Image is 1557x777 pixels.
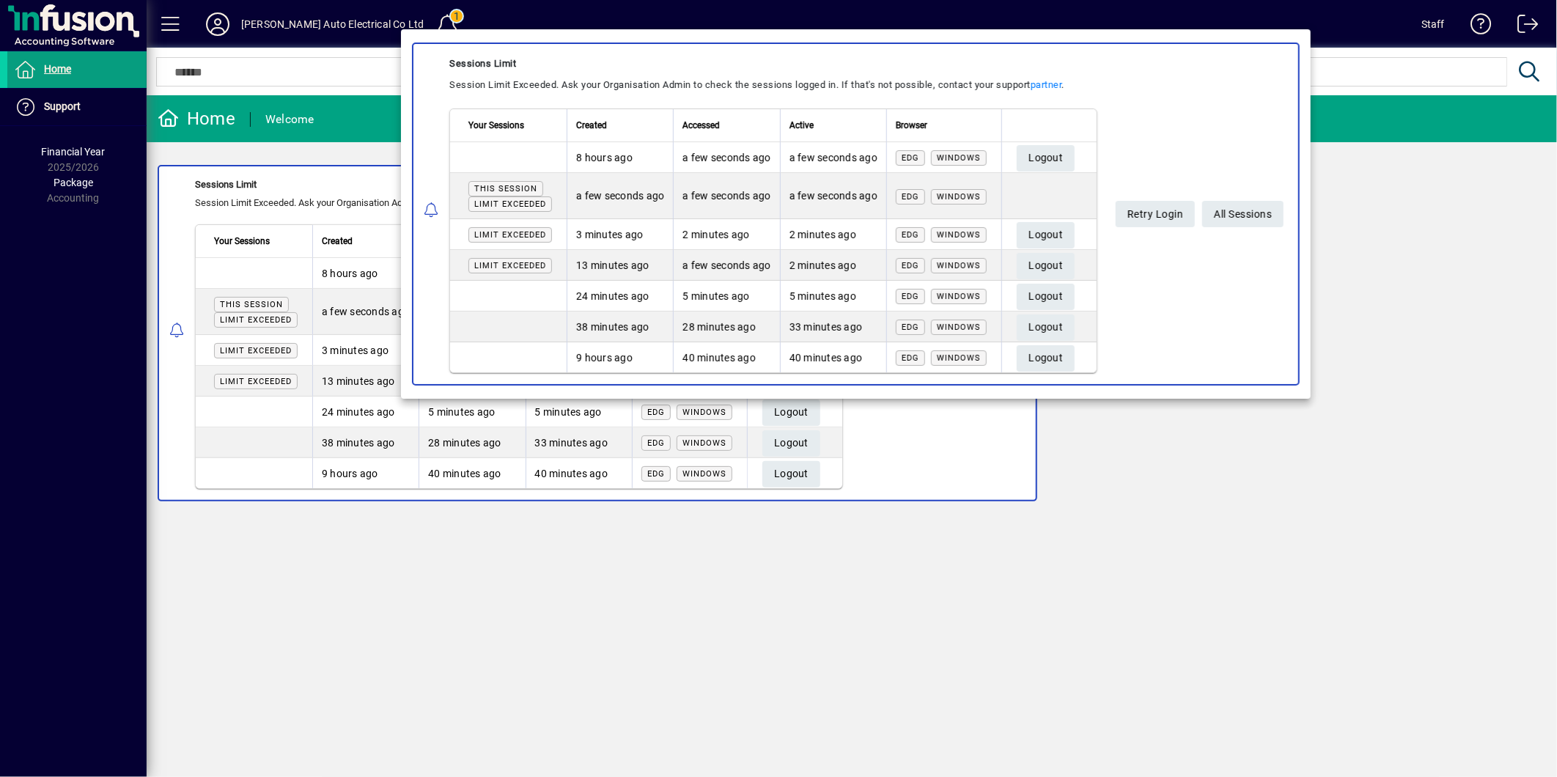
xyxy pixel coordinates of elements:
[673,142,779,173] td: a few seconds ago
[673,219,779,250] td: 2 minutes ago
[1115,201,1195,227] button: Retry Login
[901,353,919,363] span: Edg
[449,55,1097,73] div: Sessions Limit
[1127,202,1183,226] span: Retry Login
[1017,145,1075,172] button: Logout
[1017,222,1075,248] button: Logout
[1028,223,1063,247] span: Logout
[1030,79,1061,90] a: partner
[567,173,673,219] td: a few seconds ago
[936,261,980,270] span: Windows
[901,323,919,332] span: Edg
[673,342,779,372] td: 40 minutes ago
[474,261,546,270] span: Limit exceeded
[673,250,779,281] td: a few seconds ago
[567,142,673,173] td: 8 hours ago
[1214,202,1272,226] span: All Sessions
[474,199,546,209] span: Limit exceeded
[1028,254,1063,278] span: Logout
[779,281,886,312] td: 5 minutes ago
[901,230,919,240] span: Edg
[901,261,919,270] span: Edg
[401,43,1311,386] app-alert-notification-menu-item: Sessions Limit
[901,153,919,163] span: Edg
[567,312,673,342] td: 38 minutes ago
[779,342,886,372] td: 40 minutes ago
[1028,146,1063,170] span: Logout
[1028,315,1063,339] span: Logout
[936,292,980,301] span: Windows
[474,230,546,240] span: Limit exceeded
[936,353,980,363] span: Windows
[682,117,720,133] span: Accessed
[779,142,886,173] td: a few seconds ago
[936,323,980,332] span: Windows
[1202,201,1284,227] a: All Sessions
[1017,345,1075,372] button: Logout
[936,191,980,201] span: Windows
[789,117,813,133] span: Active
[901,191,919,201] span: Edg
[567,219,673,250] td: 3 minutes ago
[895,117,927,133] span: Browser
[1017,284,1075,310] button: Logout
[1028,346,1063,370] span: Logout
[468,117,524,133] span: Your Sessions
[673,173,779,219] td: a few seconds ago
[567,281,673,312] td: 24 minutes ago
[567,342,673,372] td: 9 hours ago
[936,153,980,163] span: Windows
[576,117,607,133] span: Created
[474,184,537,194] span: This session
[1028,284,1063,309] span: Logout
[779,173,886,219] td: a few seconds ago
[567,250,673,281] td: 13 minutes ago
[779,219,886,250] td: 2 minutes ago
[449,76,1097,94] div: Session Limit Exceeded. Ask your Organisation Admin to check the sessions logged in. If that's no...
[901,292,919,301] span: Edg
[779,312,886,342] td: 33 minutes ago
[673,312,779,342] td: 28 minutes ago
[673,281,779,312] td: 5 minutes ago
[1017,253,1075,279] button: Logout
[779,250,886,281] td: 2 minutes ago
[936,230,980,240] span: Windows
[1017,314,1075,341] button: Logout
